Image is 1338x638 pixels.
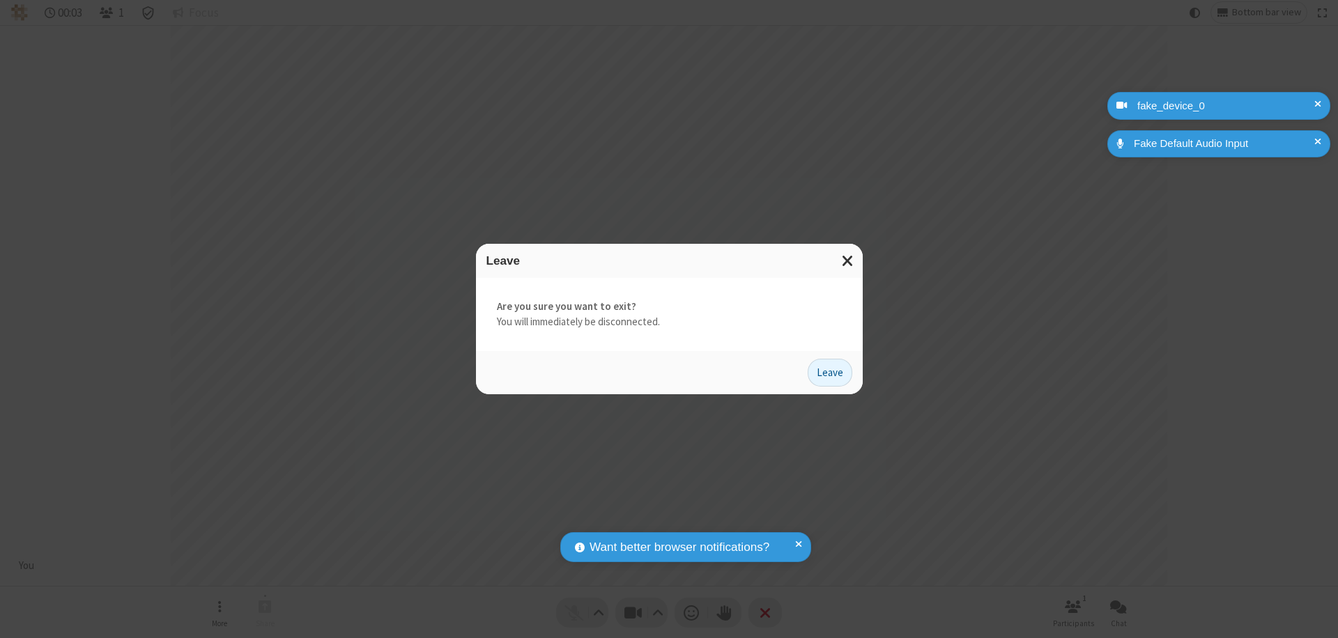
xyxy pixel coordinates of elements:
button: Leave [808,359,852,387]
span: Want better browser notifications? [590,538,769,557]
div: You will immediately be disconnected. [476,278,863,351]
div: fake_device_0 [1132,98,1320,114]
strong: Are you sure you want to exit? [497,299,842,315]
h3: Leave [486,254,852,267]
button: Close modal [833,244,863,278]
div: Fake Default Audio Input [1129,136,1320,152]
